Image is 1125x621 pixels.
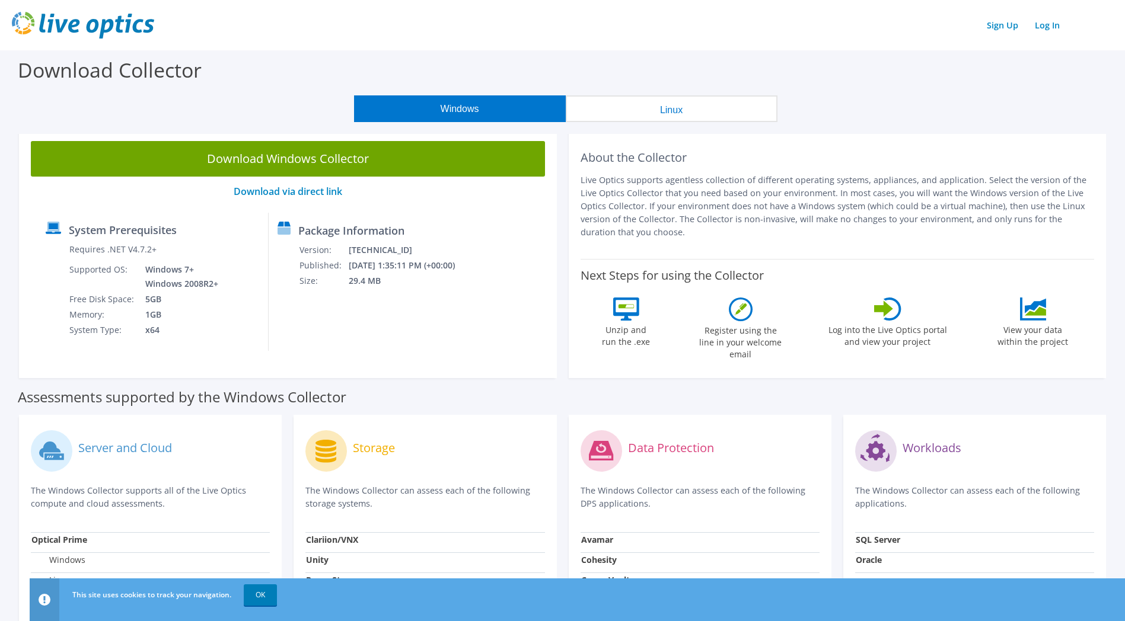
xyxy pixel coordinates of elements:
strong: SQL Server [856,534,900,545]
p: The Windows Collector can assess each of the following storage systems. [305,484,544,510]
label: Download Collector [18,56,202,84]
td: Windows 7+ Windows 2008R2+ [136,262,221,292]
p: The Windows Collector can assess each of the following DPS applications. [581,484,820,510]
p: The Windows Collector can assess each of the following applications. [855,484,1094,510]
a: Sign Up [981,17,1024,34]
label: Next Steps for using the Collector [581,268,764,283]
strong: PowerStore [306,574,354,585]
td: Version: [299,242,348,258]
span: This site uses cookies to track your navigation. [72,590,231,600]
a: Download Windows Collector [31,141,545,177]
td: Memory: [69,307,136,322]
button: Windows [354,95,566,122]
strong: Optical Prime [31,534,87,545]
label: Assessments supported by the Windows Collector [18,391,346,403]
label: Requires .NET V4.7.2+ [69,244,157,255]
td: Published: [299,258,348,273]
a: Download via direct link [234,185,342,198]
td: Size: [299,273,348,289]
td: [TECHNICAL_ID] [348,242,471,258]
label: Data Protection [628,442,714,454]
a: Log In [1029,17,1066,34]
strong: Clariion/VNX [306,534,358,545]
strong: Unity [306,554,329,565]
label: Windows [31,554,85,566]
p: Live Optics supports agentless collection of different operating systems, appliances, and applica... [581,174,1095,239]
label: Workloads [903,442,961,454]
label: Linux [31,574,71,586]
p: The Windows Collector supports all of the Live Optics compute and cloud assessments. [31,484,270,510]
td: x64 [136,322,221,338]
label: Storage [353,442,395,454]
h2: About the Collector [581,151,1095,165]
a: OK [244,584,277,606]
label: Package Information [298,225,404,236]
button: Linux [566,95,777,122]
label: Log into the Live Optics portal and view your project [828,321,948,348]
td: 1GB [136,307,221,322]
strong: Cohesity [581,554,617,565]
td: 29.4 MB [348,273,471,289]
td: Supported OS: [69,262,136,292]
label: Server and Cloud [78,442,172,454]
td: System Type: [69,322,136,338]
td: [DATE] 1:35:11 PM (+00:00) [348,258,471,273]
label: Unzip and run the .exe [599,321,654,348]
strong: Avamar [581,534,613,545]
img: live_optics_svg.svg [12,12,154,39]
label: Register using the line in your welcome email [696,321,785,360]
td: Free Disk Space: [69,292,136,307]
td: 5GB [136,292,221,307]
label: System Prerequisites [69,224,177,236]
strong: CommVault [581,574,630,585]
strong: Oracle [856,554,882,565]
label: View your data within the project [990,321,1076,348]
